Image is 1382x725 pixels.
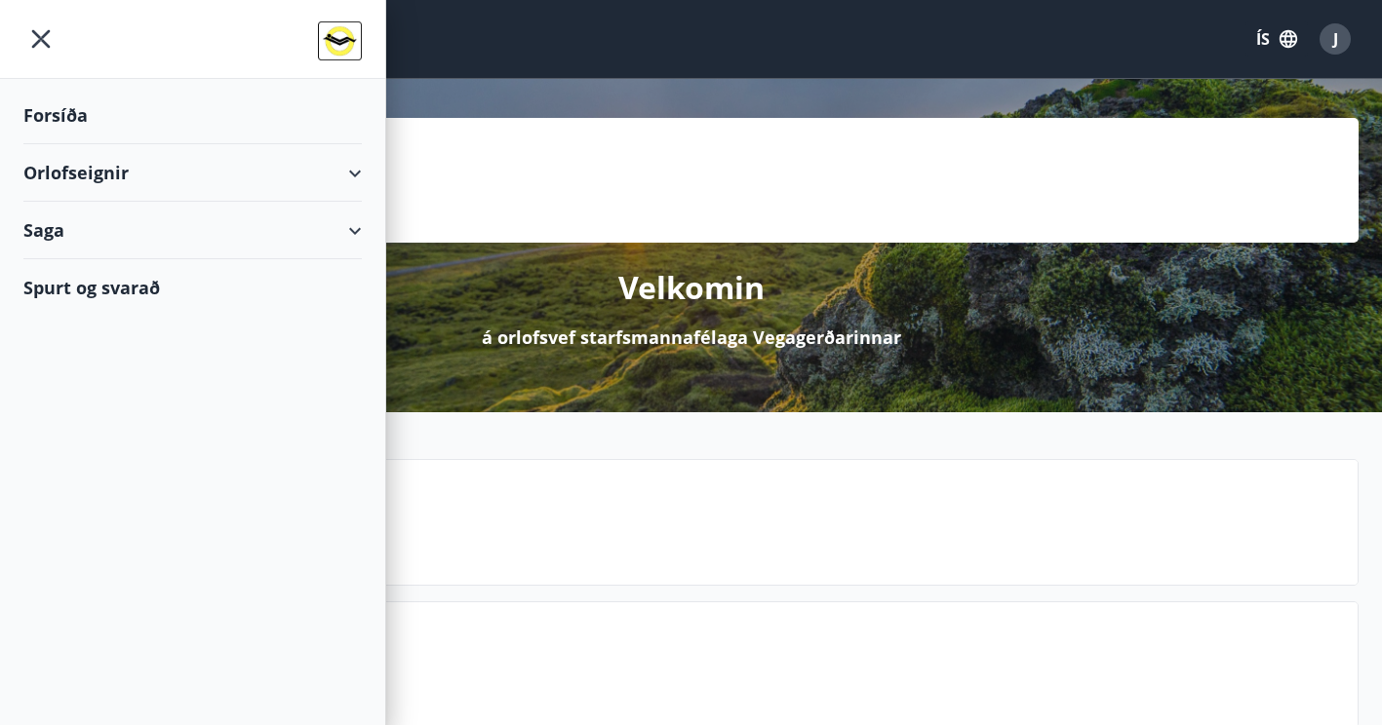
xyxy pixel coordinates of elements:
button: menu [23,21,59,57]
img: union_logo [318,21,362,60]
div: Forsíða [23,87,362,144]
p: Velkomin [618,266,765,309]
p: Næstu helgi [167,509,1342,542]
div: Saga [23,202,362,259]
div: Orlofseignir [23,144,362,202]
span: J [1333,28,1338,50]
div: Spurt og svarað [23,259,362,316]
p: á orlofsvef starfsmannafélaga Vegagerðarinnar [482,324,901,350]
p: Spurt og svarað [167,651,1342,684]
button: J [1312,16,1359,62]
button: ÍS [1245,21,1308,57]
